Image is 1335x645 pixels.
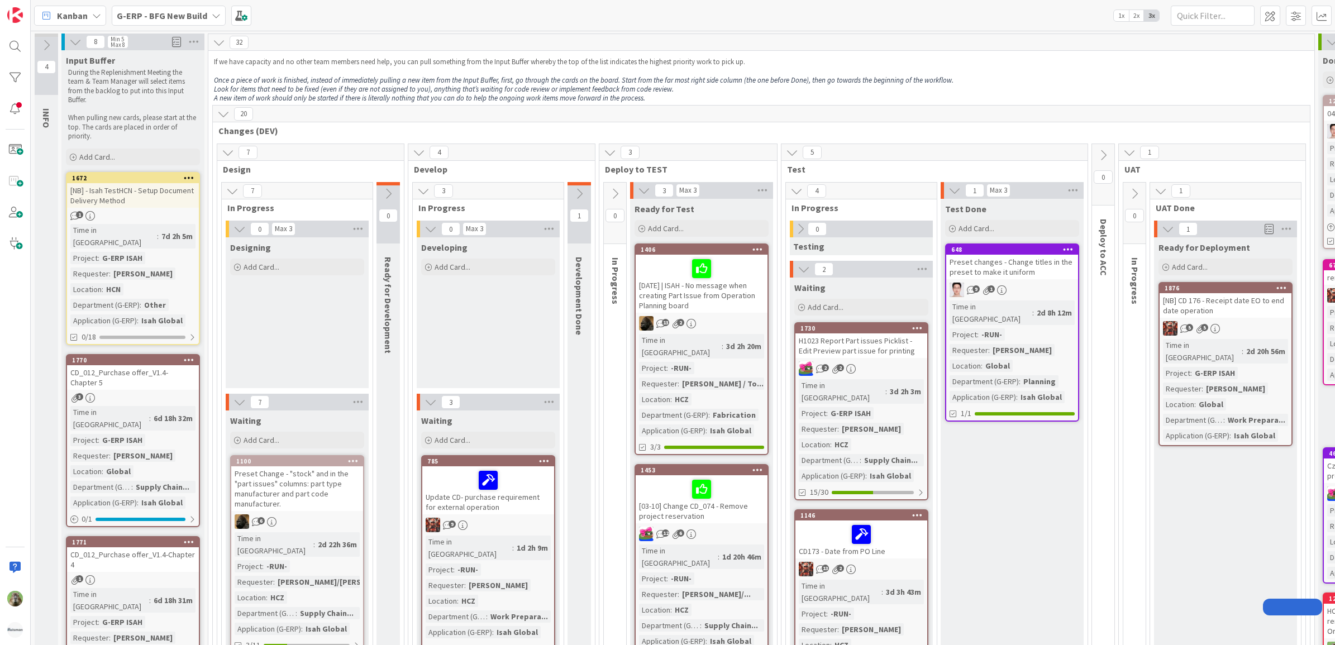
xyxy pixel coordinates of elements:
[1179,222,1198,236] span: 1
[66,55,115,66] span: Input Buffer
[430,146,449,159] span: 4
[70,406,149,431] div: Time in [GEOGRAPHIC_DATA]
[111,36,124,42] div: Min 5
[666,572,668,585] span: :
[422,518,554,532] div: JK
[1160,293,1291,318] div: [NB] CD 176 - Receipt date EO to end date operation
[800,512,927,519] div: 1146
[133,481,192,493] div: Supply Chain...
[799,361,813,376] img: JK
[1171,6,1255,26] input: Quick Filter...
[157,230,159,242] span: :
[313,538,315,551] span: :
[453,563,455,576] span: :
[799,407,826,419] div: Project
[1194,398,1196,410] span: :
[959,223,994,233] span: Add Card...
[636,245,767,255] div: 1406
[1124,164,1291,175] span: UAT
[723,340,764,352] div: 3d 2h 20m
[72,356,199,364] div: 1770
[102,283,103,295] span: :
[988,285,995,293] span: 1
[235,532,313,557] div: Time in [GEOGRAPHIC_DATA]
[636,255,767,313] div: [DATE] | ISAH - No message when creating Part Issue from Operation Planning board
[1192,367,1238,379] div: G-ERP ISAH
[795,510,927,520] div: 1146
[1163,429,1229,442] div: Application (G-ERP)
[258,517,265,524] span: 6
[814,262,833,276] span: 2
[1201,324,1208,331] span: 5
[1196,398,1226,410] div: Global
[422,466,554,514] div: Update CD- purchase requirement for external operation
[151,412,196,424] div: 6d 18h 32m
[678,378,679,390] span: :
[662,529,669,537] span: 12
[639,362,666,374] div: Project
[826,407,828,419] span: :
[1021,375,1059,388] div: Planning
[1114,10,1129,21] span: 1x
[141,299,169,311] div: Other
[666,362,668,374] span: :
[426,518,440,532] img: JK
[837,364,844,371] span: 2
[636,527,767,541] div: JK
[795,323,927,358] div: 1730H1023 Report Part issues Picklist - Edit Preview part issue for printing
[1032,307,1034,319] span: :
[951,246,1078,254] div: 648
[139,496,185,509] div: Isah Global
[1163,367,1190,379] div: Project
[1163,339,1242,364] div: Time in [GEOGRAPHIC_DATA]
[803,146,822,159] span: 5
[795,520,927,558] div: CD173 - Date from PO Line
[449,520,456,528] span: 9
[946,245,1078,255] div: 648
[621,146,640,159] span: 3
[1160,321,1291,336] div: JK
[235,560,262,572] div: Project
[86,35,105,49] span: 8
[639,334,722,359] div: Time in [GEOGRAPHIC_DATA]
[422,456,554,514] div: 785Update CD- purchase requirement for external operation
[1186,324,1193,331] span: 5
[708,409,710,421] span: :
[837,423,839,435] span: :
[68,68,198,104] p: During the Replenishment Meeting the team & Team Manager will select items from the backlog to pu...
[117,10,207,21] b: G-ERP - BFG New Build
[799,423,837,435] div: Requester
[950,360,981,372] div: Location
[1190,367,1192,379] span: :
[111,267,175,280] div: [PERSON_NAME]
[639,316,654,331] img: ND
[795,510,927,558] div: 1146CD173 - Date from PO Line
[1034,307,1075,319] div: 2d 8h 12m
[131,481,133,493] span: :
[885,385,887,398] span: :
[70,299,140,311] div: Department (G-ERP)
[139,314,185,327] div: Isah Global
[214,93,645,103] em: A new item of work should only be started if there is literally nothing that you can do to help t...
[988,344,990,356] span: :
[636,316,767,331] div: ND
[273,576,275,588] span: :
[137,314,139,327] span: :
[230,36,249,49] span: 32
[808,222,827,236] span: 0
[1094,170,1113,184] span: 0
[99,434,145,446] div: G-ERP ISAH
[426,579,464,591] div: Requester
[677,529,684,537] span: 6
[82,513,92,525] span: 0 / 1
[641,246,767,254] div: 1406
[1140,146,1159,159] span: 1
[887,385,924,398] div: 3d 2h 3m
[950,300,1032,325] div: Time in [GEOGRAPHIC_DATA]
[677,319,684,326] span: 2
[808,302,843,312] span: Add Card...
[99,252,145,264] div: G-ERP ISAH
[262,560,264,572] span: :
[793,241,824,252] span: Testing
[98,434,99,446] span: :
